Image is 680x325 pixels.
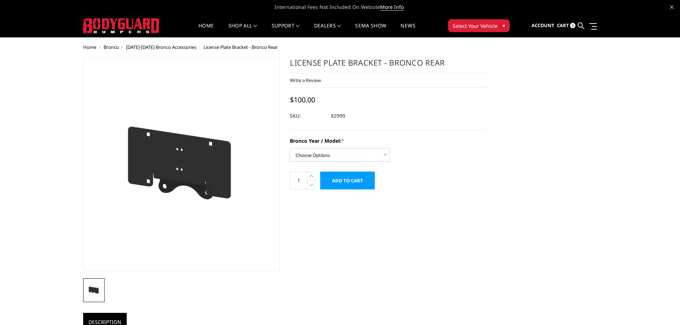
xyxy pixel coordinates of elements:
[290,77,321,83] a: Write a Review
[448,19,510,32] button: Select Your Vehicle
[290,110,326,122] dt: SKU:
[228,23,257,37] a: shop all
[83,44,96,50] a: Home
[331,110,345,122] dd: 82999
[126,44,196,50] a: [DATE]-[DATE] Bronco Accessories
[290,95,315,105] span: $100.00
[83,57,280,271] a: Mounting bracket included to relocate license plate to spare tire, just above rear camera
[203,44,278,50] span: License Plate Bracket - Bronco Rear
[380,4,404,11] a: More Info
[320,172,375,189] input: Add to Cart
[104,44,119,50] a: Bronco
[570,23,575,28] span: 0
[272,23,300,37] a: Support
[644,291,680,325] iframe: Chat Widget
[290,57,487,73] h1: License Plate Bracket - Bronco Rear
[83,18,160,33] img: BODYGUARD BUMPERS
[453,22,498,30] span: Select Your Vehicle
[290,137,487,144] label: Bronco Year / Model:
[557,22,569,29] span: Cart
[401,23,415,37] a: News
[503,22,505,29] span: ▾
[314,23,341,37] a: Dealers
[85,285,102,295] img: Mounting bracket included to relocate license plate to spare tire, just above rear camera
[355,23,386,37] a: SEMA Show
[532,22,554,29] span: Account
[532,16,554,35] a: Account
[557,16,575,35] a: Cart 0
[198,23,214,37] a: Home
